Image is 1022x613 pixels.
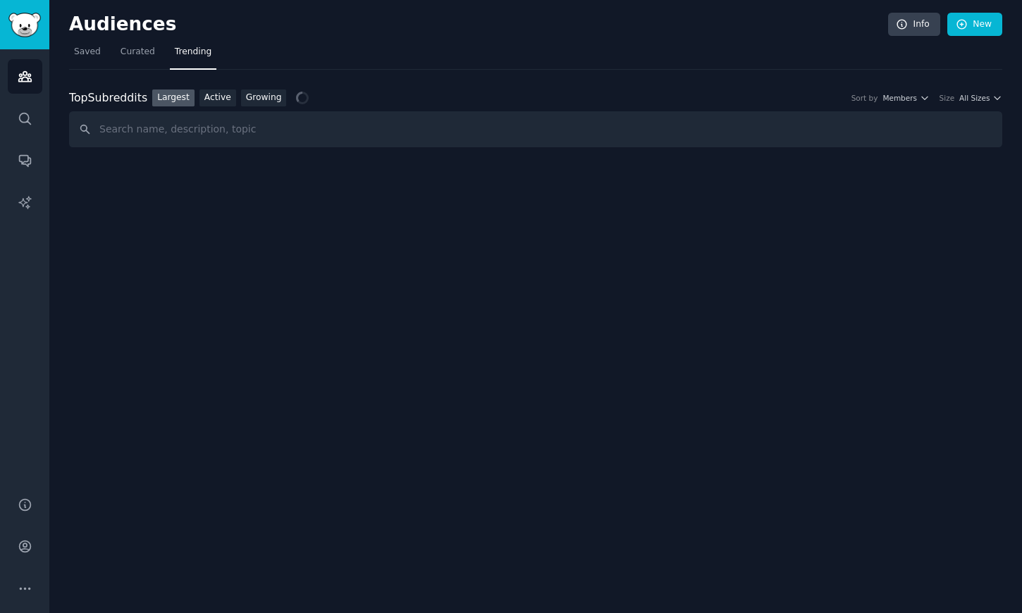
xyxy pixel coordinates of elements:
span: All Sizes [959,93,990,103]
img: GummySearch logo [8,13,41,37]
a: Info [888,13,940,37]
a: Largest [152,89,195,107]
a: Trending [170,41,216,70]
a: Curated [116,41,160,70]
a: Active [199,89,236,107]
button: All Sizes [959,93,1002,103]
a: Growing [241,89,287,107]
div: Sort by [851,93,878,103]
span: Members [882,93,917,103]
span: Trending [175,46,211,58]
a: Saved [69,41,106,70]
input: Search name, description, topic [69,111,1002,147]
a: New [947,13,1002,37]
span: Curated [121,46,155,58]
span: Saved [74,46,101,58]
h2: Audiences [69,13,888,36]
div: Size [940,93,955,103]
button: Members [882,93,929,103]
div: Top Subreddits [69,89,147,107]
